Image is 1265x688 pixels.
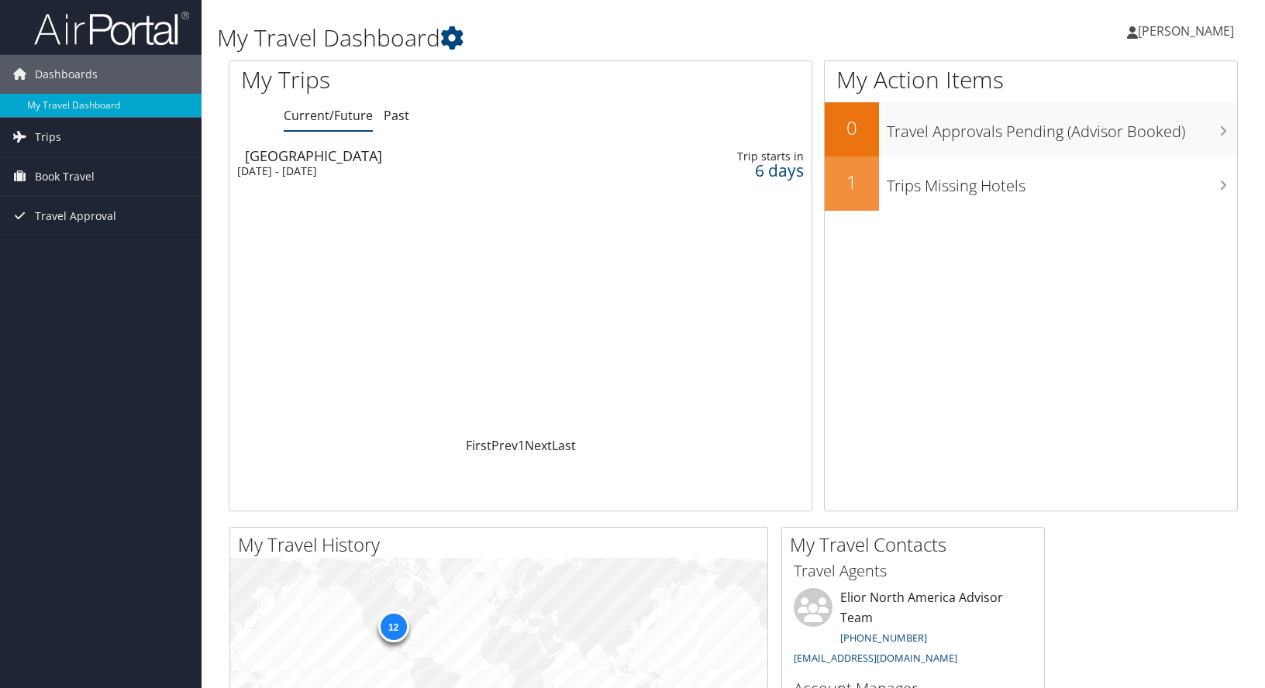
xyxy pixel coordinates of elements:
a: Prev [491,437,518,454]
div: 12 [377,611,408,642]
a: [PERSON_NAME] [1127,8,1249,54]
h2: 0 [825,115,879,141]
div: 6 days [674,163,805,177]
span: Dashboards [35,55,98,94]
h3: Travel Agents [794,560,1032,582]
li: Elior North America Advisor Team [786,588,1040,671]
a: Current/Future [284,107,373,124]
h2: My Travel History [238,531,767,558]
a: First [466,437,491,454]
h1: My Trips [241,64,557,96]
h3: Travel Approvals Pending (Advisor Booked) [887,113,1237,143]
h2: My Travel Contacts [790,531,1044,558]
a: Last [552,437,576,454]
a: Past [384,107,409,124]
h3: Trips Missing Hotels [887,167,1237,197]
h1: My Action Items [825,64,1237,96]
div: [DATE] - [DATE] [237,164,599,178]
a: 1Trips Missing Hotels [825,157,1237,211]
a: 0Travel Approvals Pending (Advisor Booked) [825,102,1237,157]
div: Trip starts in [674,150,805,163]
div: [GEOGRAPHIC_DATA] [245,149,607,163]
a: [EMAIL_ADDRESS][DOMAIN_NAME] [794,651,957,665]
span: [PERSON_NAME] [1138,22,1234,40]
span: Book Travel [35,157,95,196]
img: airportal-logo.png [34,10,189,46]
span: Trips [35,118,61,157]
a: 1 [518,437,525,454]
h2: 1 [825,169,879,195]
span: Travel Approval [35,197,116,236]
a: Next [525,437,552,454]
a: [PHONE_NUMBER] [840,631,927,645]
h1: My Travel Dashboard [217,22,905,54]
